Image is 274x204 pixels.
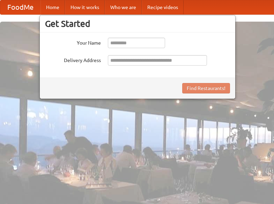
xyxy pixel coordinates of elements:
[182,83,230,93] button: Find Restaurants!
[105,0,142,14] a: Who we are
[142,0,184,14] a: Recipe videos
[45,55,101,64] label: Delivery Address
[0,0,40,14] a: FoodMe
[45,18,230,29] h3: Get Started
[65,0,105,14] a: How it works
[40,0,65,14] a: Home
[45,38,101,46] label: Your Name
